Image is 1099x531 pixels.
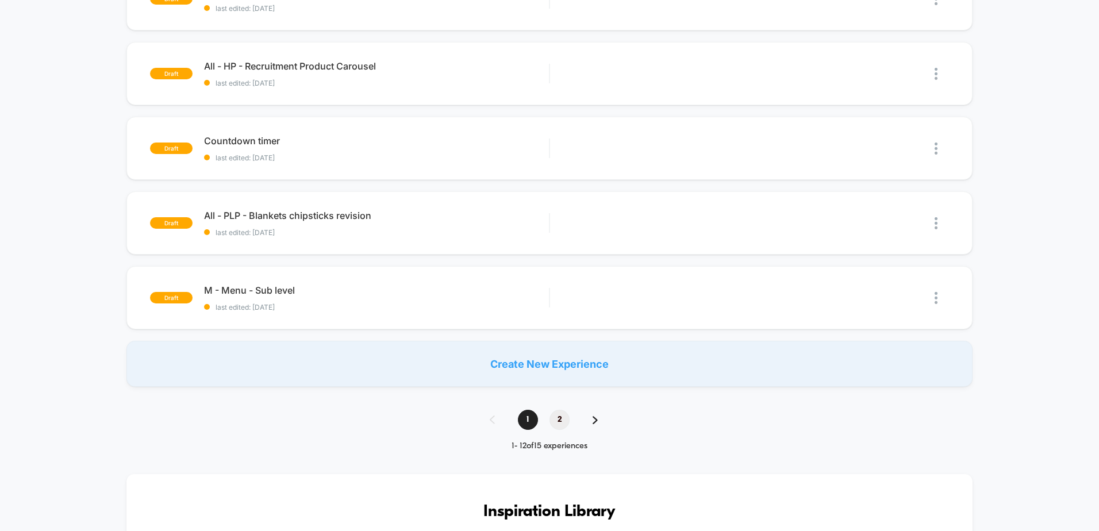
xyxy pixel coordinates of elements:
[518,410,538,430] span: 1
[204,210,549,221] span: All - PLP - Blankets chipsticks revision
[161,503,938,521] h3: Inspiration Library
[204,4,549,13] span: last edited: [DATE]
[204,79,549,87] span: last edited: [DATE]
[593,416,598,424] img: pagination forward
[935,68,937,80] img: close
[935,217,937,229] img: close
[204,135,549,147] span: Countdown timer
[935,292,937,304] img: close
[549,410,570,430] span: 2
[150,68,193,79] span: draft
[204,284,549,296] span: M - Menu - Sub level
[204,153,549,162] span: last edited: [DATE]
[150,217,193,229] span: draft
[935,143,937,155] img: close
[126,341,973,387] div: Create New Experience
[204,228,549,237] span: last edited: [DATE]
[150,292,193,303] span: draft
[478,441,621,451] div: 1 - 12 of 15 experiences
[204,303,549,311] span: last edited: [DATE]
[204,60,549,72] span: All - HP - Recruitment Product Carousel
[150,143,193,154] span: draft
